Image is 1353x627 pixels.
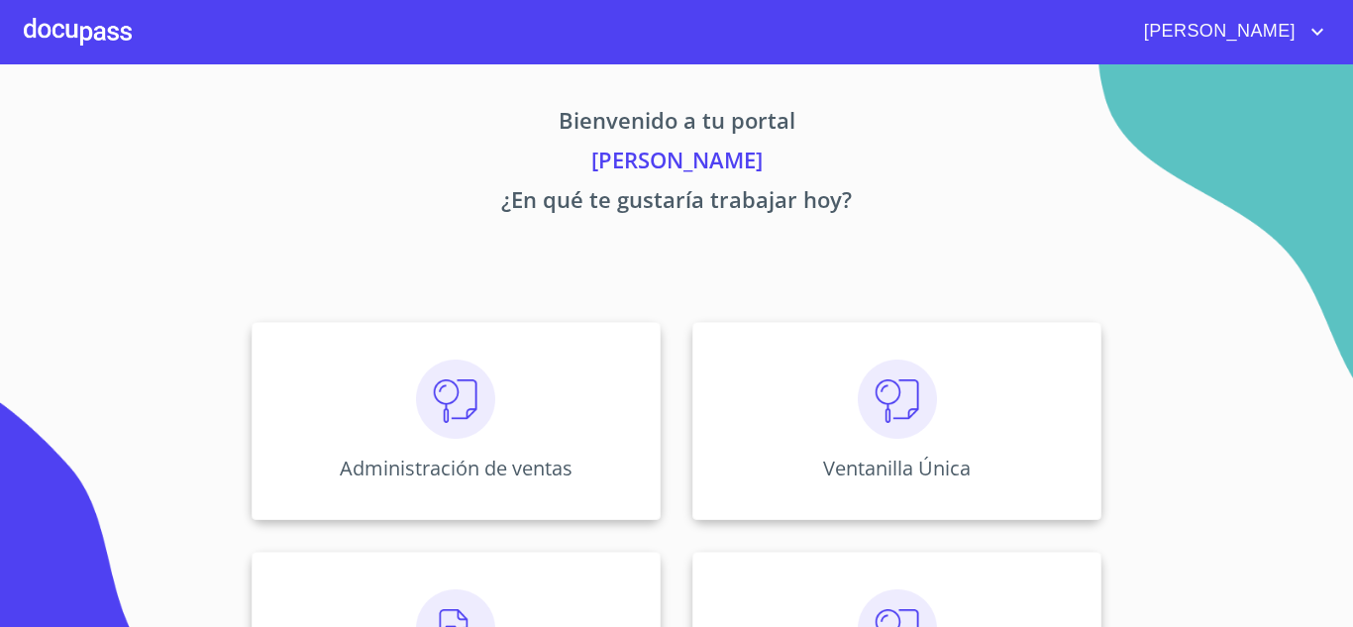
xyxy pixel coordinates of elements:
p: Administración de ventas [340,455,572,481]
p: Bienvenido a tu portal [66,104,1287,144]
span: [PERSON_NAME] [1129,16,1305,48]
p: [PERSON_NAME] [66,144,1287,183]
p: ¿En qué te gustaría trabajar hoy? [66,183,1287,223]
img: consulta.png [858,360,937,439]
img: consulta.png [416,360,495,439]
button: account of current user [1129,16,1329,48]
p: Ventanilla Única [823,455,971,481]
